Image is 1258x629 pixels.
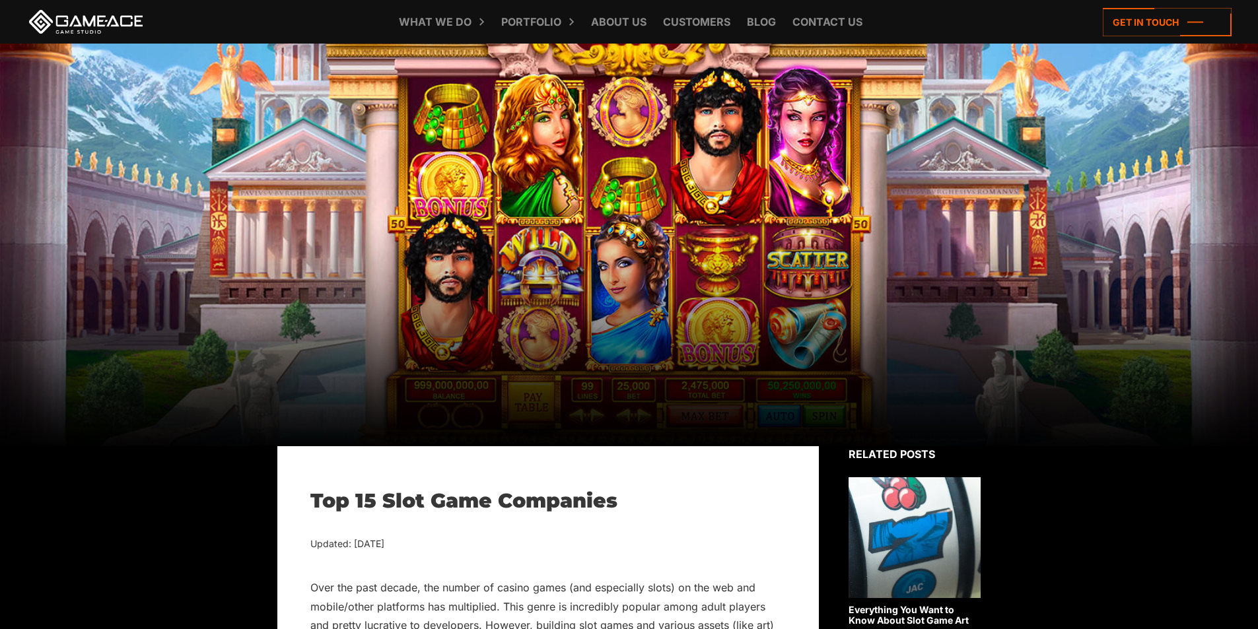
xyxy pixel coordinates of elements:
[1103,8,1232,36] a: Get in touch
[310,489,786,513] h1: Top 15 Slot Game Companies
[849,446,981,462] div: Related posts
[849,477,981,627] a: Everything You Want to Know About Slot Game Art
[310,536,786,552] div: Updated: [DATE]
[849,477,981,598] img: Related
